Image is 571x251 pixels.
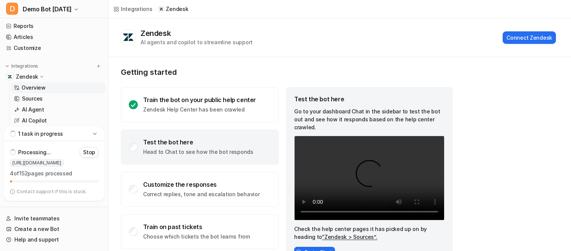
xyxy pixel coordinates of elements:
div: Customize the responses [143,181,259,188]
img: Zendesk logo [123,33,134,42]
p: Choose which tickets the bot learns from [143,233,250,240]
span: D [6,3,18,15]
a: “Zendesk > Sources”. [322,234,377,240]
p: Check the help center pages it has picked up on by heading to [294,225,444,241]
p: Head to Chat to see how the bot responds [143,148,253,156]
p: Sources [22,95,43,102]
div: Train on past tickets [143,223,250,231]
button: Stop [80,147,99,158]
div: Test the bot here [294,95,444,103]
button: Connect Zendesk [503,31,556,44]
video: Your browser does not support the video tag. [294,136,444,220]
p: Stop [83,149,95,156]
a: Zendesk [158,5,188,13]
div: AI agents and copilot to streamline support [140,38,253,46]
a: Create a new Bot [3,224,105,234]
a: Invite teammates [3,213,105,224]
a: Reports [3,21,105,31]
div: Test the bot here [143,138,253,146]
img: Zendesk [8,74,12,79]
div: Zendesk [140,29,174,38]
p: Contact support if this is stuck. [17,189,86,195]
a: Sources [11,93,105,104]
div: Train the bot on your public help center [143,96,256,104]
a: Integrations [113,5,153,13]
p: Overview [22,84,46,91]
p: Integrations [11,63,38,69]
a: AI Copilot [11,115,105,126]
p: AI Agent [22,106,44,113]
span: Demo Bot [DATE] [23,4,72,14]
p: Go to your dashboard Chat in the sidebar to test the bot out and see how it responds based on the... [294,107,444,131]
p: 1 task in progress [18,130,63,138]
p: Processing... [18,149,51,156]
a: Customize [3,43,105,53]
span: Explore all integrations [16,127,102,139]
button: Integrations [3,62,40,70]
img: menu_add.svg [96,64,101,69]
p: Correct replies, tone and escalation behavior [143,191,259,198]
p: AI Copilot [22,117,47,124]
span: / [155,6,156,12]
div: Integrations [121,5,153,13]
a: AI Agent [11,104,105,115]
p: Zendesk [166,5,188,13]
span: [URL][DOMAIN_NAME] [10,159,64,167]
p: Zendesk Help Center has been crawled [143,106,256,113]
p: 4 of 152 pages processed [10,170,99,177]
p: Zendesk [16,73,38,81]
p: Getting started [121,68,453,77]
a: Help and support [3,234,105,245]
a: Articles [3,32,105,42]
img: expand menu [5,64,10,69]
a: Overview [11,82,105,93]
